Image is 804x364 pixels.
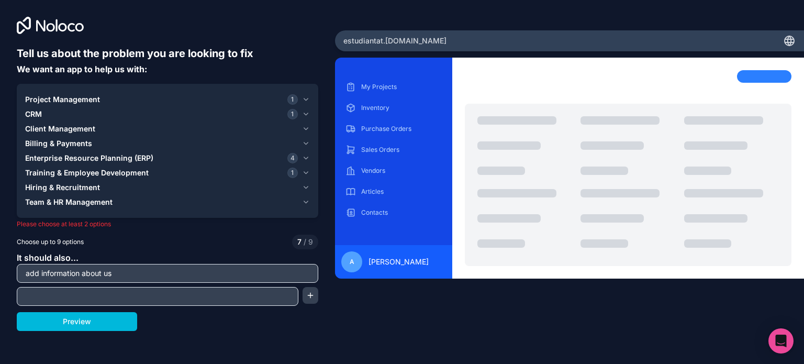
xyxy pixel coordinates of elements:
[287,168,298,178] span: 1
[25,195,310,209] button: Team & HR Management
[25,138,92,149] span: Billing & Payments
[25,109,42,119] span: CRM
[361,125,442,133] p: Purchase Orders
[287,109,298,119] span: 1
[343,79,444,237] div: scrollable content
[25,151,310,166] button: Enterprise Resource Planning (ERP)4
[25,197,113,207] span: Team & HR Management
[17,237,84,247] span: Choose up to 9 options
[297,237,301,247] span: 7
[25,153,153,163] span: Enterprise Resource Planning (ERP)
[25,182,100,193] span: Hiring & Recruitment
[287,94,298,105] span: 1
[17,252,79,263] span: It should also...
[350,258,354,266] span: A
[301,237,313,247] span: 9
[361,187,442,196] p: Articles
[343,36,446,46] span: estudiantat .[DOMAIN_NAME]
[25,122,310,136] button: Client Management
[17,312,137,331] button: Preview
[17,220,318,228] p: Please choose at least 2 options
[17,64,147,74] span: We want an app to help us with:
[361,104,442,112] p: Inventory
[25,168,149,178] span: Training & Employee Development
[361,167,442,175] p: Vendors
[25,94,100,105] span: Project Management
[768,328,794,354] div: Open Intercom Messenger
[25,124,95,134] span: Client Management
[17,46,318,61] h6: Tell us about the problem you are looking to fix
[25,107,310,122] button: CRM1
[287,153,298,163] span: 4
[361,83,442,91] p: My Projects
[25,92,310,107] button: Project Management1
[25,166,310,180] button: Training & Employee Development1
[361,146,442,154] p: Sales Orders
[25,136,310,151] button: Billing & Payments
[368,257,429,267] span: [PERSON_NAME]
[25,180,310,195] button: Hiring & Recruitment
[304,237,306,246] span: /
